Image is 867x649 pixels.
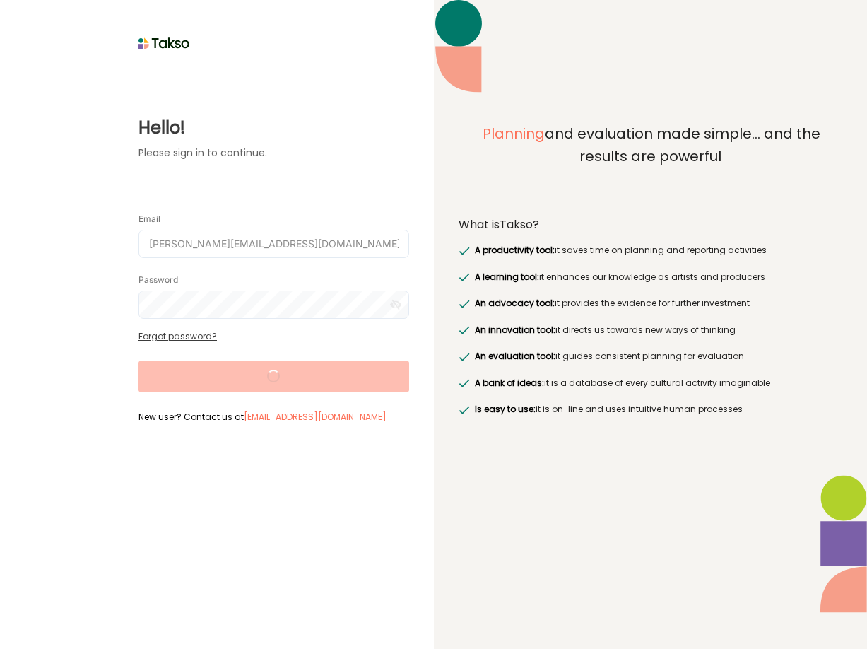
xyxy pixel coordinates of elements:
span: An innovation tool: [475,324,555,336]
span: An evaluation tool: [475,350,555,362]
label: it enhances our knowledge as artists and producers [472,270,765,284]
label: it directs us towards new ways of thinking [472,323,736,337]
img: greenRight [459,326,470,334]
label: [EMAIL_ADDRESS][DOMAIN_NAME] [244,410,387,424]
span: A productivity tool: [475,244,555,256]
img: greenRight [459,247,470,255]
span: An advocacy tool: [475,297,555,309]
label: it provides the evidence for further investment [472,296,750,310]
label: and evaluation made simple... and the results are powerful [459,123,843,199]
label: it guides consistent planning for evaluation [472,349,744,363]
img: greenRight [459,273,470,281]
span: Is easy to use: [475,403,536,415]
label: What is [459,218,539,232]
span: A learning tool: [475,271,539,283]
img: greenRight [459,300,470,308]
label: Please sign in to continue. [138,146,409,160]
label: it saves time on planning and reporting activities [472,243,767,257]
label: Hello! [138,115,409,141]
a: [EMAIL_ADDRESS][DOMAIN_NAME] [244,411,387,423]
img: greenRight [459,353,470,361]
span: A bank of ideas: [475,377,544,389]
label: Password [138,274,178,286]
span: Planning [483,124,545,144]
span: Takso? [500,216,539,233]
img: taksoLoginLogo [138,33,190,54]
label: it is on-line and uses intuitive human processes [472,402,743,416]
label: Email [138,214,160,225]
img: greenRight [459,379,470,387]
img: greenRight [459,406,470,414]
label: New user? Contact us at [138,410,409,423]
a: Forgot password? [138,330,217,342]
label: it is a database of every cultural activity imaginable [472,376,770,390]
